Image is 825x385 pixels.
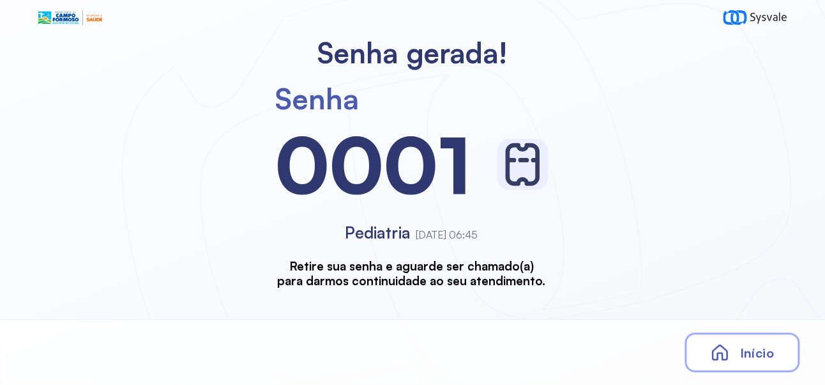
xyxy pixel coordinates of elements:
[38,10,102,25] img: Logotipo do estabelecimento
[317,35,508,70] h2: Senha gerada!
[277,258,545,288] h3: Retire sua senha e aguarde ser chamado(a) para darmos continuidade ao seu atendimento.
[275,81,359,116] div: Senha
[739,345,773,361] span: Início
[416,228,478,241] span: [DATE] 06:45
[275,116,471,212] div: 0001
[723,10,787,25] img: logo-sysvale.svg
[345,223,410,242] span: Pediatria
